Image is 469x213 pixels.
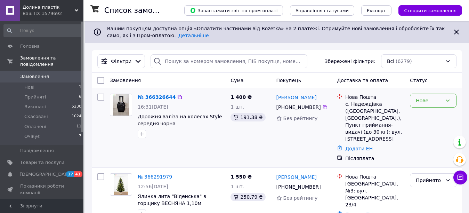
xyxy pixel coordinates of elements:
span: Доставка та оплата [337,78,388,83]
div: Прийнято [416,176,442,184]
a: Ялинка лита "Віденська" в горщику ВЕСНЯНА 1,10м [138,194,206,206]
span: Очікує [24,133,40,140]
span: Замовлення [110,78,141,83]
div: [GEOGRAPHIC_DATA], №3: вул. [GEOGRAPHIC_DATA], 23/4 [345,180,404,208]
a: № 366326644 [138,94,176,100]
span: Виконані [24,104,46,110]
span: Повідомлення [20,148,54,154]
span: 12:56[DATE] [138,184,168,189]
span: Замовлення та повідомлення [20,55,83,68]
span: Нові [24,84,34,90]
a: [PERSON_NAME] [276,94,317,101]
span: 16:31[DATE] [138,104,168,110]
img: Фото товару [114,174,128,195]
span: 17 [66,171,74,177]
a: Детальніше [178,33,209,38]
span: Збережені фільтри: [325,58,375,65]
img: Фото товару [113,94,129,116]
span: 1 400 ₴ [231,94,252,100]
span: Всі [387,58,394,65]
div: 191.38 ₴ [231,113,265,121]
a: Додати ЕН [345,146,373,151]
a: Фото товару [110,173,132,196]
span: Показники роботи компанії [20,183,64,196]
span: Головна [20,43,40,49]
span: Оплачені [24,124,46,130]
span: 1 550 ₴ [231,174,252,180]
span: Скасовані [24,113,48,120]
div: Нова Пошта [345,94,404,101]
a: Фото товару [110,94,132,116]
span: Товари та послуги [20,159,64,166]
span: [DEMOGRAPHIC_DATA] [20,171,72,177]
span: Без рейтингу [283,195,318,201]
span: 1 шт. [231,184,244,189]
div: с. Надеждівка ([GEOGRAPHIC_DATA], [GEOGRAPHIC_DATA].), Пункт приймання-видачі (до 30 кг): вул. [S... [345,101,404,142]
span: Управління статусами [296,8,349,13]
input: Пошук [3,24,82,37]
span: Долина пластік [23,4,75,10]
span: Cума [231,78,243,83]
button: Управління статусами [290,5,354,16]
button: Чат з покупцем [453,171,467,184]
a: Створити замовлення [391,7,462,13]
a: [PERSON_NAME] [276,174,317,181]
h1: Список замовлень [104,6,175,15]
span: 5230 [72,104,81,110]
span: 11 [76,124,81,130]
span: 1 шт. [231,104,244,110]
a: Дорожня валіза на колесах Style середня чорна [138,114,222,126]
span: Покупець [276,78,301,83]
span: 1024 [72,113,81,120]
div: [PHONE_NUMBER] [275,182,322,192]
span: Експорт [367,8,386,13]
span: Створити замовлення [404,8,456,13]
span: 6 [79,94,81,100]
span: Без рейтингу [283,116,318,121]
a: № 366291979 [138,174,172,180]
div: Нове [416,97,442,104]
span: (6279) [396,58,412,64]
button: Завантажити звіт по пром-оплаті [184,5,283,16]
div: Післяплата [345,155,404,162]
span: Замовлення [20,73,49,80]
div: Нова Пошта [345,173,404,180]
span: Фільтри [111,58,131,65]
button: Створити замовлення [398,5,462,16]
div: 250.79 ₴ [231,193,265,201]
span: Завантажити звіт по пром-оплаті [190,7,277,14]
div: [PHONE_NUMBER] [275,102,322,112]
span: Прийняті [24,94,46,100]
span: 1 [79,84,81,90]
span: 41 [74,171,82,177]
span: Вашим покупцям доступна опція «Оплатити частинами від Rozetka» на 2 платежі. Отримуйте нові замов... [107,26,445,38]
div: Ваш ID: 3579692 [23,10,83,17]
span: Статус [410,78,428,83]
input: Пошук за номером замовлення, ПІБ покупця, номером телефону, Email, номером накладної [151,54,307,68]
button: Експорт [361,5,392,16]
span: 7 [79,133,81,140]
